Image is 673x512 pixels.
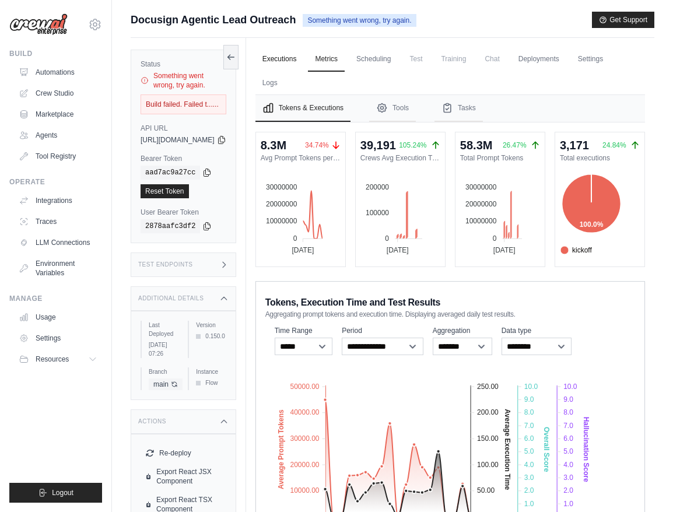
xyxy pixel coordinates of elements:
[560,153,640,163] dt: Total executions
[524,408,534,416] tspan: 8.0
[255,47,304,72] a: Executions
[434,95,483,122] button: Tasks
[581,417,590,482] text: Hallucination Score
[14,191,102,210] a: Integrations
[196,367,226,376] label: Instance
[255,95,350,122] button: Tokens & Executions
[477,434,499,443] tspan: 150.00
[308,47,345,72] a: Metrics
[542,427,551,472] text: Overall Score
[360,137,396,153] div: 39,191
[255,71,285,96] a: Logs
[277,409,285,489] text: Average Prompt Tokens
[14,126,102,145] a: Agents
[524,422,534,430] tspan: 7.0
[493,234,497,243] tspan: 0
[196,332,226,341] div: 0.150.0
[293,234,297,243] tspan: 0
[141,219,200,233] code: 2878aafc3df2
[602,141,626,149] span: 24.84%
[563,474,573,482] tspan: 3.0
[149,367,178,376] label: Branch
[14,350,102,369] button: Resources
[290,434,319,443] tspan: 30000.00
[292,246,314,254] tspan: [DATE]
[141,71,226,90] div: Something went wrong, try again.
[141,184,189,198] a: Reset Token
[141,124,226,133] label: API URL
[265,310,516,319] span: Aggregating prompt tokens and execution time. Displaying averaged daily test results.
[524,474,534,482] tspan: 3.0
[14,329,102,348] a: Settings
[503,409,511,490] text: Average Execution Time
[14,147,102,166] a: Tool Registry
[349,47,398,72] a: Scheduling
[563,395,573,404] tspan: 9.0
[592,12,654,28] button: Get Support
[303,14,416,27] span: Something went wrong, try again.
[9,49,102,58] div: Build
[399,141,426,149] span: 105.24%
[524,383,538,391] tspan: 10.0
[14,254,102,282] a: Environment Variables
[477,383,499,391] tspan: 250.00
[503,141,527,149] span: 26.47%
[255,95,645,122] nav: Tabs
[290,383,319,391] tspan: 50000.00
[477,461,499,469] tspan: 100.00
[369,95,416,122] button: Tools
[138,261,193,268] h3: Test Endpoints
[141,208,226,217] label: User Bearer Token
[14,63,102,82] a: Automations
[563,422,573,430] tspan: 7.0
[460,153,540,163] dt: Total Prompt Tokens
[141,154,226,163] label: Bearer Token
[502,326,572,335] label: Data type
[387,246,409,254] tspan: [DATE]
[141,94,226,114] div: Build failed. Failed t......
[266,200,297,208] tspan: 20000000
[402,47,429,71] span: Test
[563,486,573,495] tspan: 2.0
[524,500,534,508] tspan: 1.0
[14,105,102,124] a: Marketplace
[465,217,497,225] tspan: 10000000
[9,483,102,503] button: Logout
[434,47,473,71] span: Training is not available until the deployment is complete
[433,326,492,335] label: Aggregation
[571,47,610,72] a: Settings
[615,456,673,512] iframe: Chat Widget
[14,308,102,327] a: Usage
[493,246,516,254] tspan: [DATE]
[524,434,534,443] tspan: 6.0
[563,408,573,416] tspan: 8.0
[14,84,102,103] a: Crew Studio
[9,177,102,187] div: Operate
[290,408,319,416] tspan: 40000.00
[141,462,226,490] a: Export React JSX Component
[14,233,102,252] a: LLM Connections
[36,355,69,364] span: Resources
[563,461,573,469] tspan: 4.0
[261,137,286,153] div: 8.3M
[14,212,102,231] a: Traces
[478,47,506,71] span: Chat is not available until the deployment is complete
[563,447,573,455] tspan: 5.0
[290,486,319,495] tspan: 10000.00
[138,418,166,425] h3: Actions
[141,135,215,145] span: [URL][DOMAIN_NAME]
[477,486,495,495] tspan: 50.00
[366,183,389,191] tspan: 200000
[563,434,573,443] tspan: 6.0
[524,461,534,469] tspan: 4.0
[560,137,589,153] div: 3,171
[385,234,389,243] tspan: 0
[560,245,592,255] span: kickoff
[524,486,534,495] tspan: 2.0
[266,217,297,225] tspan: 10000000
[460,137,493,153] div: 58.3M
[138,295,204,302] h3: Additional Details
[149,321,178,338] label: Last Deployed
[131,12,296,28] span: Docusign Agentic Lead Outreach
[360,153,440,163] dt: Crews Avg Execution Time (s)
